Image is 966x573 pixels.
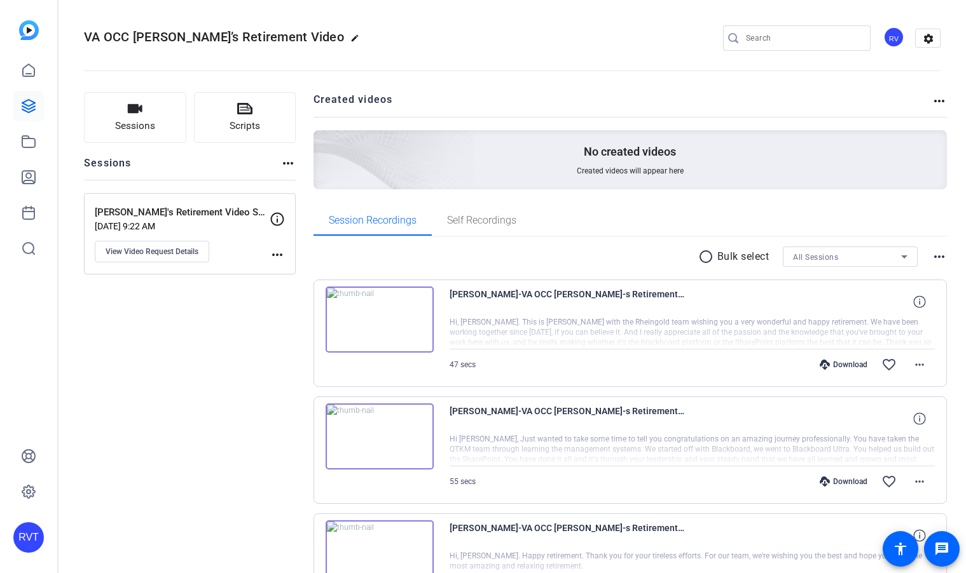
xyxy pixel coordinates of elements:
[793,253,838,262] span: All Sessions
[84,156,132,180] h2: Sessions
[115,119,155,133] span: Sessions
[95,205,270,220] p: [PERSON_NAME]'s Retirement Video Submissions
[171,4,474,280] img: Creted videos background
[280,156,296,171] mat-icon: more_horiz
[450,477,476,486] span: 55 secs
[450,520,685,551] span: [PERSON_NAME]-VA OCC [PERSON_NAME]-s Retirement Video-[PERSON_NAME]-s Retirement Video Submission...
[916,29,941,48] mat-icon: settings
[932,93,947,109] mat-icon: more_horiz
[19,20,39,40] img: blue-gradient.svg
[13,522,44,553] div: RVT
[934,541,949,556] mat-icon: message
[450,403,685,434] span: [PERSON_NAME]-VA OCC [PERSON_NAME]-s Retirement Video-[PERSON_NAME]-s Retirement Video Submission...
[813,476,874,487] div: Download
[912,474,927,489] mat-icon: more_horiz
[893,541,908,556] mat-icon: accessibility
[584,144,676,159] p: No created videos
[194,92,296,143] button: Scripts
[84,29,344,44] span: VA OCC [PERSON_NAME]’s Retirement Video
[270,247,285,262] mat-icon: more_horiz
[95,221,270,231] p: [DATE] 9:22 AM
[95,241,209,262] button: View Video Request Details
[329,215,417,226] span: Session Recordings
[326,286,434,353] img: thumb-nail
[350,34,366,49] mat-icon: edit
[881,474,897,489] mat-icon: favorite_border
[314,92,932,117] h2: Created videos
[577,166,684,176] span: Created videos will appear here
[813,360,874,370] div: Download
[106,246,198,257] span: View Video Request Details
[932,249,947,264] mat-icon: more_horiz
[881,357,897,372] mat-icon: favorite_border
[450,286,685,317] span: [PERSON_NAME]-VA OCC [PERSON_NAME]-s Retirement Video-[PERSON_NAME]-s Retirement Video Submission...
[450,360,476,369] span: 47 secs
[447,215,516,226] span: Self Recordings
[912,357,927,372] mat-icon: more_horiz
[698,249,717,264] mat-icon: radio_button_unchecked
[883,27,904,48] div: RV
[326,403,434,469] img: thumb-nail
[84,92,186,143] button: Sessions
[717,249,769,264] p: Bulk select
[883,27,906,49] ngx-avatar: Reingold Video Team
[230,119,260,133] span: Scripts
[746,30,860,46] input: Search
